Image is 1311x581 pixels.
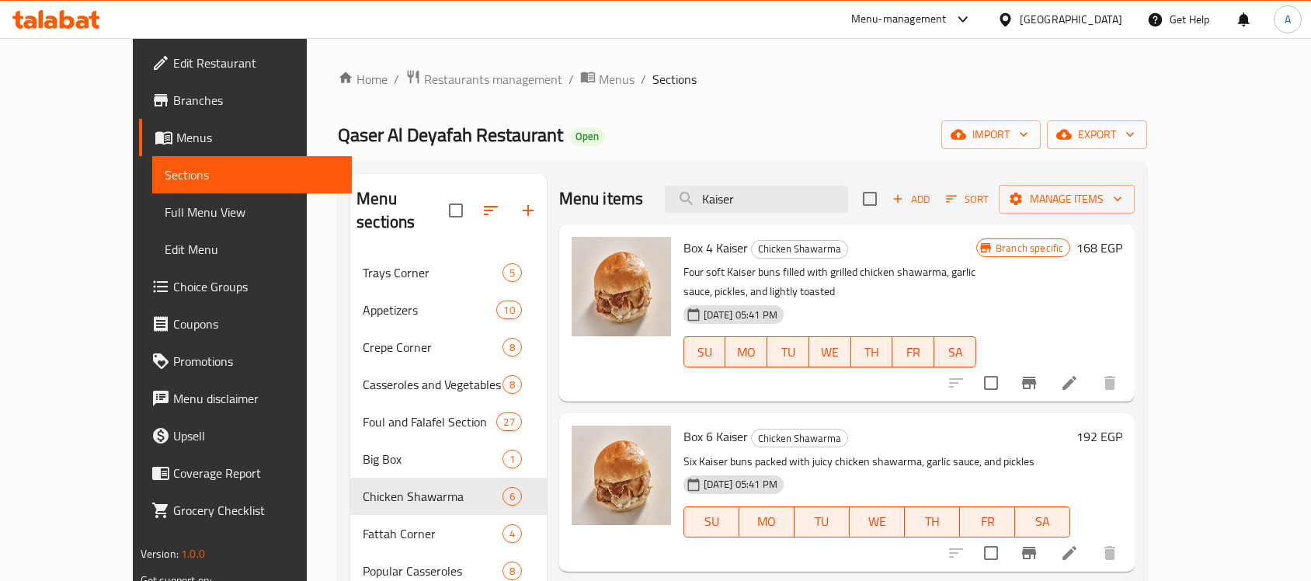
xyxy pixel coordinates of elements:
[363,338,502,357] span: Crepe Corner
[497,415,520,430] span: 27
[697,308,784,322] span: [DATE] 05:41 PM
[683,425,748,448] span: Box 6 Kaiser
[580,69,635,89] a: Menus
[966,510,1009,533] span: FR
[1020,11,1122,28] div: [GEOGRAPHIC_DATA]
[1091,364,1128,402] button: delete
[502,562,522,580] div: items
[350,440,547,478] div: Big Box1
[152,231,352,268] a: Edit Menu
[173,501,339,520] span: Grocery Checklist
[569,127,605,146] div: Open
[405,69,562,89] a: Restaurants management
[599,70,635,89] span: Menus
[886,187,936,211] button: Add
[752,240,847,258] span: Chicken Shawarma
[801,510,843,533] span: TU
[1011,190,1122,209] span: Manage items
[857,341,887,364] span: TH
[173,426,339,445] span: Upsell
[350,254,547,291] div: Trays Corner5
[152,193,352,231] a: Full Menu View
[350,515,547,552] div: Fattah Corner4
[139,417,352,454] a: Upsell
[746,510,788,533] span: MO
[905,506,960,538] button: TH
[139,380,352,417] a: Menu disclaimer
[165,203,339,221] span: Full Menu View
[139,305,352,343] a: Coupons
[173,54,339,72] span: Edit Restaurant
[1059,125,1135,144] span: export
[363,301,496,319] span: Appetizers
[363,524,502,543] span: Fattah Corner
[165,165,339,184] span: Sections
[139,82,352,119] a: Branches
[350,291,547,329] div: Appetizers10
[941,120,1041,149] button: import
[892,336,934,367] button: FR
[152,156,352,193] a: Sections
[569,70,574,89] li: /
[363,263,502,282] div: Trays Corner
[732,341,761,364] span: MO
[975,367,1007,399] span: Select to update
[890,190,932,208] span: Add
[1010,534,1048,572] button: Branch-specific-item
[1285,11,1291,28] span: A
[683,452,1071,471] p: Six Kaiser buns packed with juicy chicken shawarma, garlic sauce, and pickles
[139,343,352,380] a: Promotions
[502,524,522,543] div: items
[690,510,733,533] span: SU
[394,70,399,89] li: /
[641,70,646,89] li: /
[851,336,893,367] button: TH
[854,183,886,215] span: Select section
[173,352,339,371] span: Promotions
[509,192,547,229] button: Add section
[338,117,563,152] span: Qaser Al Deyafah Restaurant
[946,190,989,208] span: Sort
[683,336,726,367] button: SU
[503,340,521,355] span: 8
[683,506,739,538] button: SU
[502,450,522,468] div: items
[1060,544,1079,562] a: Edit menu item
[350,403,547,440] div: Foul and Falafel Section27
[502,487,522,506] div: items
[774,341,803,364] span: TU
[1091,534,1128,572] button: delete
[942,187,993,211] button: Sort
[139,454,352,492] a: Coverage Report
[496,301,521,319] div: items
[954,125,1028,144] span: import
[665,186,848,213] input: search
[503,564,521,579] span: 8
[503,377,521,392] span: 8
[424,70,562,89] span: Restaurants management
[941,341,970,364] span: SA
[936,187,999,211] span: Sort items
[139,119,352,156] a: Menus
[767,336,809,367] button: TU
[139,44,352,82] a: Edit Restaurant
[683,263,976,301] p: Four soft Kaiser buns filled with grilled chicken shawarma, garlic sauce, pickles, and lightly to...
[173,277,339,296] span: Choice Groups
[497,303,520,318] span: 10
[975,537,1007,569] span: Select to update
[356,187,449,234] h2: Menu sections
[1076,426,1122,447] h6: 192 EGP
[363,450,502,468] span: Big Box
[363,487,502,506] span: Chicken Shawarma
[850,506,905,538] button: WE
[559,187,644,210] h2: Menu items
[572,426,671,525] img: Box 6 Kaiser
[1076,237,1122,259] h6: 168 EGP
[856,510,899,533] span: WE
[652,70,697,89] span: Sections
[503,527,521,541] span: 4
[683,236,748,259] span: Box 4 Kaiser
